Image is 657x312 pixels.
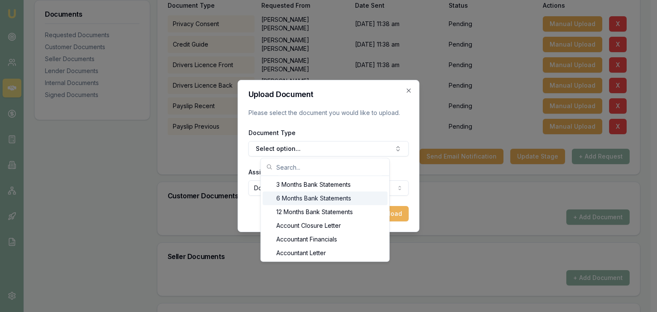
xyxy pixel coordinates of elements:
[263,219,388,233] div: Account Closure Letter
[249,141,409,156] button: Select option...
[263,246,388,260] div: Accountant Letter
[276,159,384,176] input: Search...
[263,205,388,219] div: 12 Months Bank Statements
[261,176,389,262] div: Search...
[263,178,388,191] div: 3 Months Bank Statements
[263,260,388,274] div: Accountant Projections
[249,129,296,136] label: Document Type
[249,91,409,98] h2: Upload Document
[263,233,388,246] div: Accountant Financials
[249,168,296,176] label: Assigned Client
[249,109,409,117] p: Please select the document you would like to upload.
[263,191,388,205] div: 6 Months Bank Statements
[374,206,409,221] button: Upload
